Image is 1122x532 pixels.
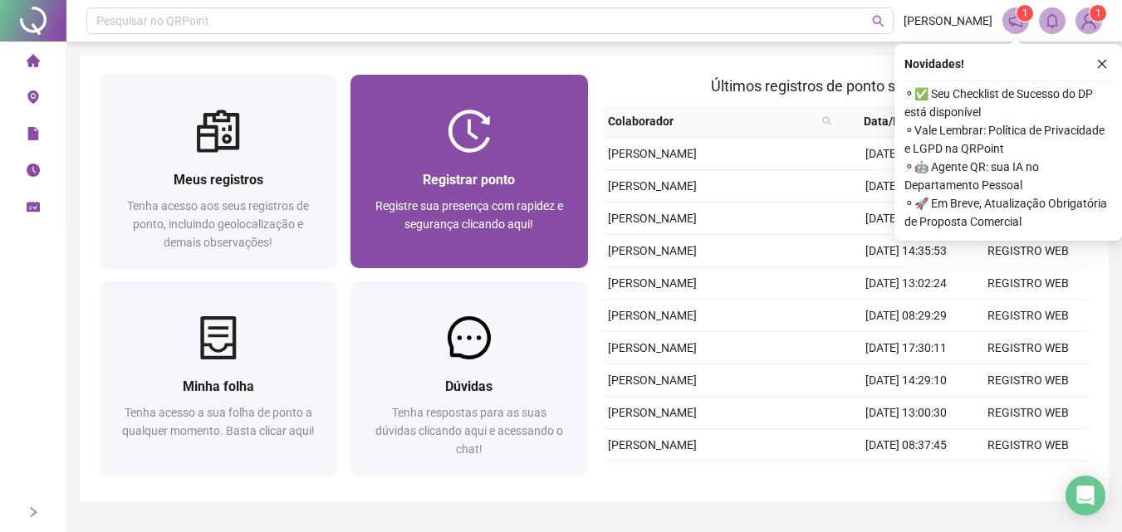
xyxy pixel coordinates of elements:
[822,116,832,126] span: search
[845,332,967,364] td: [DATE] 17:30:11
[127,199,309,249] span: Tenha acesso aos seus registros de ponto, incluindo geolocalização e demais observações!
[967,267,1089,300] td: REGISTRO WEB
[423,172,515,188] span: Registrar ponto
[967,235,1089,267] td: REGISTRO WEB
[183,378,254,394] span: Minha folha
[1022,7,1028,19] span: 1
[845,203,967,235] td: [DATE] 17:30:10
[608,276,697,290] span: [PERSON_NAME]
[1045,13,1060,28] span: bell
[100,75,337,268] a: Meus registrosTenha acesso aos seus registros de ponto, incluindo geolocalização e demais observa...
[174,172,263,188] span: Meus registros
[608,244,697,257] span: [PERSON_NAME]
[1095,7,1101,19] span: 1
[27,120,40,153] span: file
[845,138,967,170] td: [DATE] 13:08:16
[608,438,697,451] span: [PERSON_NAME]
[904,121,1112,158] span: ⚬ Vale Lembrar: Política de Privacidade e LGPD na QRPoint
[845,170,967,203] td: [DATE] 08:38:48
[1008,13,1023,28] span: notification
[608,212,697,225] span: [PERSON_NAME]
[904,55,964,73] span: Novidades !
[845,364,967,397] td: [DATE] 14:29:10
[845,235,967,267] td: [DATE] 14:35:53
[27,83,40,116] span: environment
[904,194,1112,231] span: ⚬ 🚀 Em Breve, Atualização Obrigatória de Proposta Comercial
[1066,476,1105,515] div: Open Intercom Messenger
[375,199,563,231] span: Registre sua presença com rapidez e segurança clicando aqui!
[967,332,1089,364] td: REGISTRO WEB
[904,12,992,30] span: [PERSON_NAME]
[845,461,967,494] td: [DATE] 17:31:27
[967,429,1089,461] td: REGISTRO WEB
[711,77,979,95] span: Últimos registros de ponto sincronizados
[608,112,816,130] span: Colaborador
[845,267,967,300] td: [DATE] 13:02:24
[967,397,1089,429] td: REGISTRO WEB
[845,112,938,130] span: Data/Hora
[350,75,588,268] a: Registrar pontoRegistre sua presença com rapidez e segurança clicando aqui!
[967,461,1089,494] td: REGISTRO WEB
[904,158,1112,194] span: ⚬ 🤖 Agente QR: sua IA no Departamento Pessoal
[967,364,1089,397] td: REGISTRO WEB
[1096,58,1108,70] span: close
[445,378,492,394] span: Dúvidas
[839,105,958,138] th: Data/Hora
[819,109,835,134] span: search
[1076,8,1101,33] img: 1365
[608,179,697,193] span: [PERSON_NAME]
[608,309,697,322] span: [PERSON_NAME]
[27,193,40,226] span: schedule
[845,429,967,461] td: [DATE] 08:37:45
[608,373,697,387] span: [PERSON_NAME]
[122,406,315,437] span: Tenha acesso a sua folha de ponto a qualquer momento. Basta clicar aqui!
[608,341,697,354] span: [PERSON_NAME]
[967,300,1089,332] td: REGISTRO WEB
[608,406,697,419] span: [PERSON_NAME]
[27,46,40,80] span: home
[1090,5,1106,22] sup: Atualize o seu contato no menu Meus Dados
[350,281,588,475] a: DúvidasTenha respostas para as suas dúvidas clicando aqui e acessando o chat!
[608,147,697,160] span: [PERSON_NAME]
[904,85,1112,121] span: ⚬ ✅ Seu Checklist de Sucesso do DP está disponível
[27,156,40,189] span: clock-circle
[27,506,39,518] span: right
[872,15,884,27] span: search
[845,397,967,429] td: [DATE] 13:00:30
[1017,5,1033,22] sup: 1
[375,406,563,456] span: Tenha respostas para as suas dúvidas clicando aqui e acessando o chat!
[100,281,337,475] a: Minha folhaTenha acesso a sua folha de ponto a qualquer momento. Basta clicar aqui!
[845,300,967,332] td: [DATE] 08:29:29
